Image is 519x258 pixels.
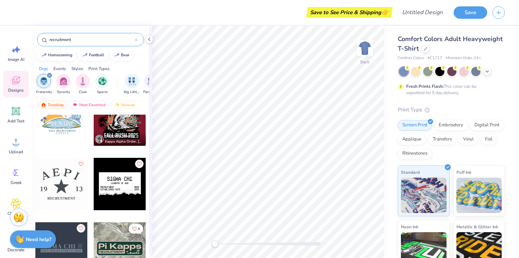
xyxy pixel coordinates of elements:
span: 👉 [381,8,389,16]
div: Print Types [88,65,110,72]
input: Try "Alpha" [49,36,135,43]
button: Like [135,160,144,168]
div: filter for Parent's Weekend [143,74,159,95]
img: newest.gif [114,102,120,107]
img: Standard [401,178,447,213]
span: Parent's Weekend [143,90,159,95]
strong: Fresh Prints Flash: [406,84,444,89]
div: Transfers [428,134,456,145]
span: Kappa Alpha Order, [GEOGRAPHIC_DATA][US_STATE] [105,139,143,144]
div: Applique [398,134,426,145]
img: Big Little Reveal Image [128,77,136,85]
div: filter for Club [76,74,90,95]
span: Fraternity [36,90,52,95]
div: filter for Sports [95,74,109,95]
div: Orgs [39,65,48,72]
img: trend_line.gif [82,53,88,57]
span: Designs [8,87,24,93]
img: Sports Image [98,77,106,85]
div: filter for Fraternity [36,74,52,95]
div: Most Favorited [69,101,109,109]
div: bear [121,53,129,57]
div: Newest [111,101,138,109]
div: Events [53,65,66,72]
div: This color can be expedited for 5 day delivery. [406,83,493,96]
span: Decorate [7,247,24,253]
span: Greek [11,180,22,185]
div: Back [360,59,369,65]
button: filter button [124,74,140,95]
div: homecoming [48,53,72,57]
div: Embroidery [434,120,468,131]
div: filter for Big Little Reveal [124,74,140,95]
div: Vinyl [459,134,478,145]
div: Save to See Price & Shipping [308,7,391,18]
span: Big Little Reveal [124,90,140,95]
button: football [78,50,107,61]
button: filter button [95,74,109,95]
span: Puff Ink [456,168,471,176]
input: Untitled Design [396,5,448,19]
button: filter button [56,74,70,95]
button: filter button [36,74,52,95]
span: Upload [9,149,23,155]
span: Club [79,90,87,95]
span: Comfort Colors Adult Heavyweight T-Shirt [398,35,503,53]
img: most_fav.gif [72,102,78,107]
span: # C1717 [427,55,442,61]
button: Like [129,224,143,234]
button: filter button [143,74,159,95]
div: Digital Print [470,120,504,131]
span: Clipart & logos [4,211,28,222]
div: Print Type [398,106,505,114]
strong: Need help? [26,236,51,243]
button: bear [110,50,133,61]
button: homecoming [37,50,76,61]
img: Club Image [79,77,87,85]
div: Styles [71,65,83,72]
img: trending.gif [41,102,46,107]
span: Add Text [7,118,24,124]
div: filter for Sorority [56,74,70,95]
span: Minimum Order: 24 + [446,55,481,61]
div: Screen Print [398,120,432,131]
button: Save [454,6,487,19]
button: Like [77,160,85,168]
span: Standard [401,168,420,176]
span: [PERSON_NAME] [105,134,134,139]
button: filter button [76,74,90,95]
div: football [89,53,104,57]
img: Fraternity Image [40,77,48,85]
span: Sorority [57,90,70,95]
div: Rhinestones [398,148,432,159]
img: trend_line.gif [41,53,47,57]
img: Sorority Image [59,77,68,85]
span: Image AI [8,57,24,62]
div: Accessibility label [211,240,218,247]
img: trend_line.gif [114,53,119,57]
span: Sports [97,90,108,95]
img: Puff Ink [456,178,502,213]
div: Trending [37,101,67,109]
span: 8 [138,227,140,231]
span: Neon Ink [401,223,418,230]
img: Back [358,41,372,55]
span: Metallic & Glitter Ink [456,223,498,230]
img: Parent's Weekend Image [147,77,156,85]
span: Comfort Colors [398,55,424,61]
div: Foil [480,134,497,145]
button: Like [77,224,85,233]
